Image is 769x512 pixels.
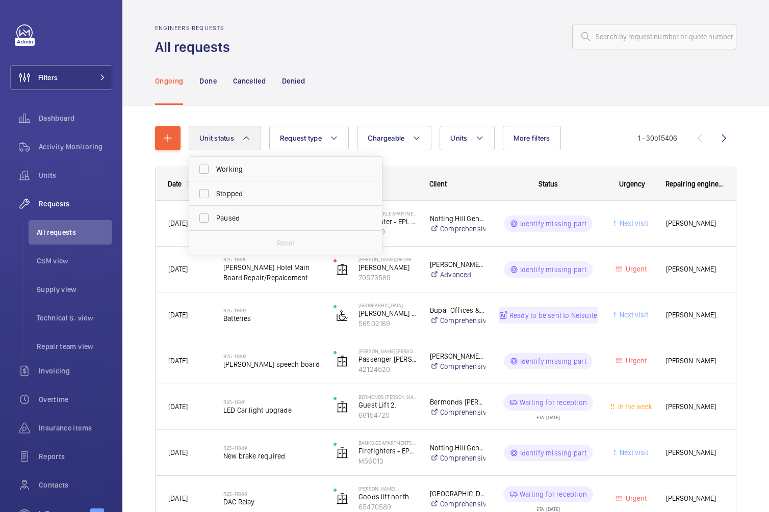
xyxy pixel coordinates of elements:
p: [PERSON_NAME] [PERSON_NAME], [GEOGRAPHIC_DATA] [358,348,417,354]
span: Repairing engineer [665,180,724,188]
span: Insurance items [39,423,112,433]
h2: R25-11893 [223,307,320,313]
span: [DATE] [168,357,188,365]
p: Bermonds [PERSON_NAME] [430,397,485,407]
p: Guest Lift 2. [358,400,417,410]
span: Dashboard [39,113,112,123]
span: Next visit [618,448,648,456]
p: [PERSON_NAME][GEOGRAPHIC_DATA] [430,259,485,270]
span: Units [39,170,112,180]
span: [PERSON_NAME] [666,355,723,367]
img: elevator.svg [336,401,348,413]
p: [GEOGRAPHIC_DATA] [358,302,417,308]
p: [PERSON_NAME] [358,486,417,492]
span: Urgent [624,265,647,273]
p: Notting Hill Genesis [430,443,485,453]
span: Urgent [624,494,647,502]
img: platform_lift.svg [336,309,348,321]
span: Working [216,164,356,174]
span: [PERSON_NAME] [666,401,723,413]
span: [DATE] [168,219,188,227]
p: Identify missing part [520,264,587,275]
span: Reports [39,451,112,462]
button: Chargeable [357,126,432,150]
span: All requests [37,227,112,237]
p: Firefighter - EPL Passenger Lift [358,217,417,227]
span: [DATE] [168,402,188,411]
span: Filters [38,72,58,83]
p: Done [199,76,216,86]
p: Denied [282,76,305,86]
span: Urgent [624,357,647,365]
p: Notting Hill Genesis [430,213,485,224]
h2: R25-11891 [223,399,320,405]
p: Bupa- Offices & Clinics [430,305,485,315]
button: More filters [503,126,561,150]
p: Passenger [PERSON_NAME] [358,354,417,364]
span: Requests [39,199,112,209]
span: Overtime [39,394,112,405]
span: [PERSON_NAME] [666,447,723,459]
span: More filters [514,134,550,142]
span: Activity Monitoring [39,142,112,152]
span: Repair team view [37,341,112,352]
a: Comprehensive [430,224,485,234]
span: [DATE] [168,265,188,273]
span: DAC Relay [223,497,320,507]
span: Technical S. view [37,313,112,323]
h2: R25-11895 [223,256,320,262]
span: Units [450,134,467,142]
p: Bankside Apartments - High Risk Building [358,440,417,446]
h2: R25-11892 [223,353,320,359]
span: In the week [616,402,652,411]
span: Supply view [37,284,112,294]
button: Request type [269,126,349,150]
img: elevator.svg [336,355,348,367]
a: Advanced [430,270,485,280]
button: Unit status [189,126,261,150]
p: Reset [277,238,294,248]
div: ETA: [DATE] [536,411,560,420]
p: 42124520 [358,364,417,374]
span: of [654,134,661,142]
span: Paused [216,213,356,223]
span: Request type [280,134,322,142]
span: [PERSON_NAME] [666,309,723,321]
p: Ready to be sent to Netsuite [509,310,597,320]
p: Waiting for reception [520,397,587,408]
h2: R25-11889 [223,445,320,451]
span: Contacts [39,480,112,490]
span: [DATE] [168,311,188,319]
span: [PERSON_NAME] [666,263,723,275]
p: [PERSON_NAME] step lift [358,308,417,318]
img: elevator.svg [336,447,348,459]
p: Goods lift north [358,492,417,502]
a: Comprehensive [430,499,485,509]
button: Units [440,126,494,150]
p: 56502169 [358,318,417,329]
h2: Engineers requests [155,24,236,32]
span: Batteries [223,313,320,324]
span: Next visit [618,219,648,227]
span: Status [539,180,558,188]
p: Waiting for reception [520,489,587,499]
span: [DATE] [168,494,188,502]
a: Comprehensive [430,453,485,463]
p: 65470589 [358,502,417,512]
span: LED Car light upgrade [223,405,320,415]
p: Identify missing part [520,356,587,366]
input: Search by request number or quote number [572,24,736,49]
p: Bermonds [PERSON_NAME] [358,394,417,400]
a: Comprehensive [430,315,485,326]
span: [PERSON_NAME] Hotel Main Board Repair/Repalcement [223,262,320,283]
a: Comprehensive [430,407,485,417]
a: Comprehensive [430,361,485,371]
p: Honeysuckle Apartments - High Risk Building [358,210,417,217]
span: Chargeable [368,134,405,142]
p: [GEOGRAPHIC_DATA] [430,489,485,499]
p: Ongoing [155,76,183,86]
span: Invoicing [39,366,112,376]
div: Date [168,180,182,188]
p: M56013 [358,456,417,466]
p: 70573589 [358,273,417,283]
